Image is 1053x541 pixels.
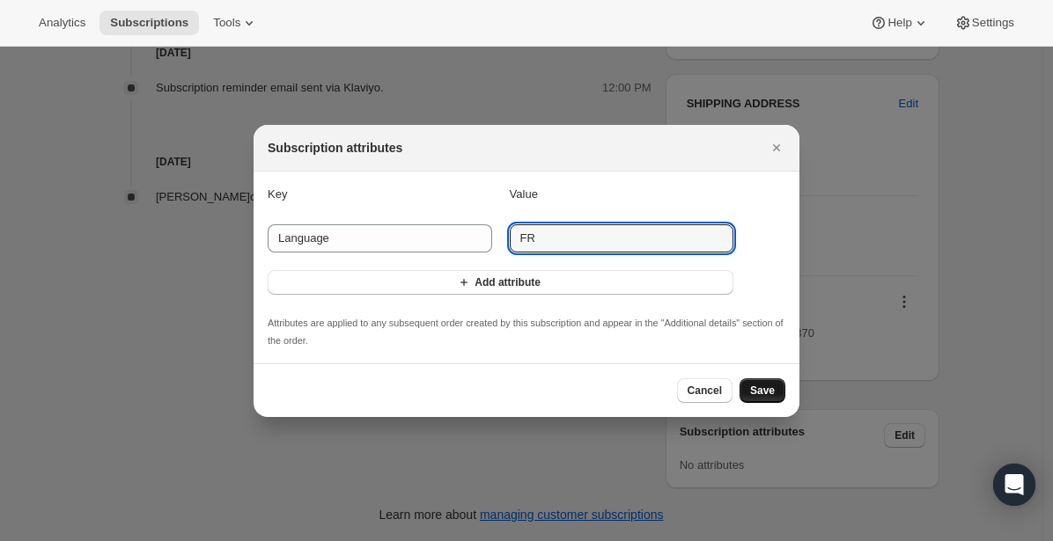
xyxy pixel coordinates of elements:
span: Cancel [688,384,722,398]
button: Add attribute [268,270,733,295]
button: Close [764,135,789,160]
div: Open Intercom Messenger [993,464,1035,506]
input: Enter key [268,224,492,252]
span: Settings [972,16,1014,30]
button: Help [859,11,939,35]
input: Enter value [510,224,734,252]
span: Subscriptions [110,16,188,30]
span: Save [750,384,775,398]
span: Value [510,187,538,201]
button: Settings [944,11,1025,35]
h2: Subscription attributes [268,139,402,157]
span: Tools [213,16,240,30]
button: Cancel [677,378,733,403]
button: Analytics [28,11,96,35]
button: Subscriptions [99,11,199,35]
button: Save [740,378,785,403]
span: Analytics [39,16,85,30]
small: Attributes are applied to any subsequent order created by this subscription and appear in the "Ad... [268,318,784,346]
span: Key [268,187,287,201]
span: Add attribute [475,275,541,289]
span: Help [887,16,911,30]
button: Tools [202,11,269,35]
